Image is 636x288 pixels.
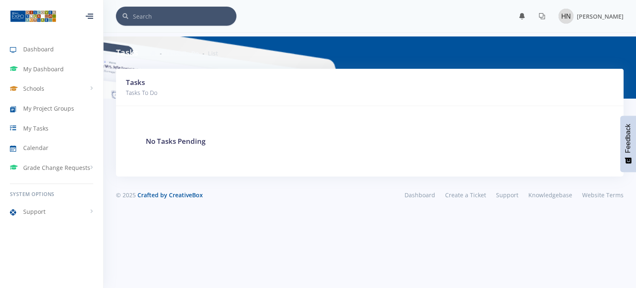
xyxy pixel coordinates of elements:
[10,191,93,198] h6: System Options
[133,7,236,26] input: Search
[440,189,491,201] a: Create a Ticket
[23,84,44,93] span: Schools
[116,191,364,199] div: © 2025
[23,163,90,172] span: Grade Change Requests
[23,124,48,133] span: My Tasks
[523,189,577,201] a: Knowledgebase
[620,116,636,172] button: Feedback - Show survey
[491,189,523,201] a: Support
[126,88,447,98] p: Tasks To Do
[150,49,218,58] nav: breadcrumb
[165,49,199,57] a: Tasks To Do
[577,12,624,20] span: [PERSON_NAME]
[528,191,572,199] span: Knowledgebase
[116,46,138,59] h6: Tasks
[23,104,74,113] span: My Project Groups
[23,65,64,73] span: My Dashboard
[577,189,624,201] a: Website Terms
[137,191,203,199] a: Crafted by CreativeBox
[624,124,632,153] span: Feedback
[23,143,48,152] span: Calendar
[10,10,56,23] img: ...
[23,45,54,53] span: Dashboard
[559,9,573,24] img: Image placeholder
[400,189,440,201] a: Dashboard
[23,207,46,216] span: Support
[552,7,624,25] a: Image placeholder [PERSON_NAME]
[199,49,218,58] li: List
[146,136,594,147] h3: No Tasks Pending
[126,77,447,88] h3: Tasks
